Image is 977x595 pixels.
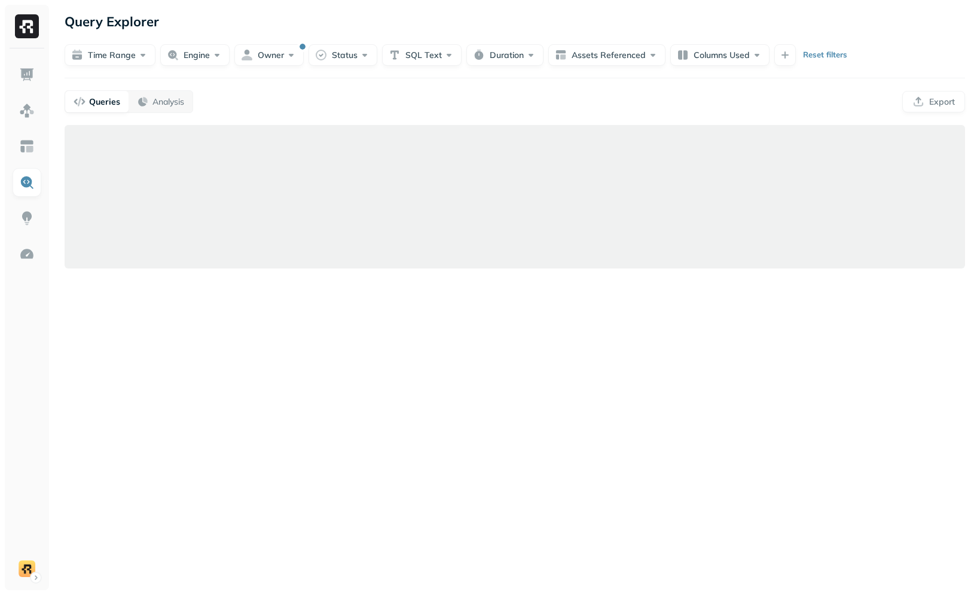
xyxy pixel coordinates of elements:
[65,44,155,66] button: Time Range
[19,67,35,83] img: Dashboard
[19,210,35,226] img: Insights
[902,91,965,112] button: Export
[152,96,184,108] p: Analysis
[382,44,462,66] button: SQL Text
[466,44,544,66] button: Duration
[19,103,35,118] img: Assets
[670,44,770,66] button: Columns Used
[89,96,120,108] p: Queries
[19,246,35,262] img: Optimization
[803,49,847,61] p: Reset filters
[15,14,39,38] img: Ryft
[548,44,665,66] button: Assets Referenced
[234,44,304,66] button: Owner
[160,44,230,66] button: Engine
[65,11,159,32] p: Query Explorer
[19,139,35,154] img: Asset Explorer
[19,175,35,190] img: Query Explorer
[309,44,377,66] button: Status
[19,560,35,577] img: demo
